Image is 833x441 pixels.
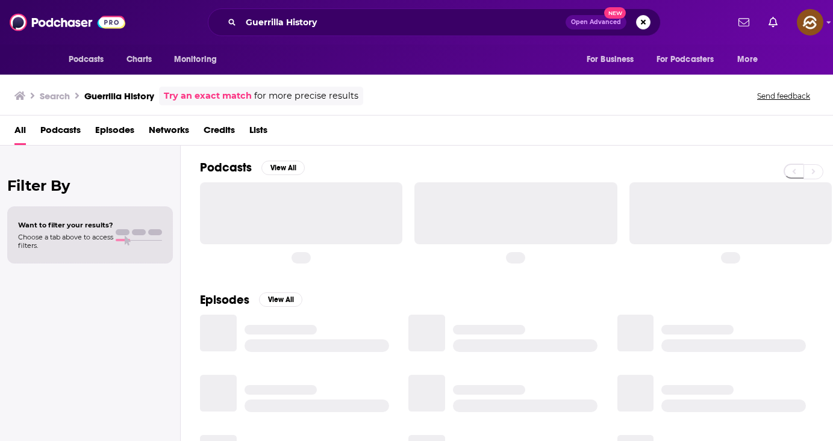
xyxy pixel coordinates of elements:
[604,7,626,19] span: New
[241,13,566,32] input: Search podcasts, credits, & more...
[729,48,773,71] button: open menu
[166,48,232,71] button: open menu
[578,48,649,71] button: open menu
[200,292,249,307] h2: Episodes
[657,51,714,68] span: For Podcasters
[566,15,626,29] button: Open AdvancedNew
[208,8,661,36] div: Search podcasts, credits, & more...
[60,48,120,71] button: open menu
[18,221,113,229] span: Want to filter your results?
[200,160,252,175] h2: Podcasts
[797,9,823,35] img: User Profile
[587,51,634,68] span: For Business
[737,51,758,68] span: More
[261,161,305,175] button: View All
[254,89,358,103] span: for more precise results
[571,19,621,25] span: Open Advanced
[797,9,823,35] button: Show profile menu
[126,51,152,68] span: Charts
[797,9,823,35] span: Logged in as hey85204
[174,51,217,68] span: Monitoring
[18,233,113,250] span: Choose a tab above to access filters.
[204,120,235,145] a: Credits
[200,292,302,307] a: EpisodesView All
[7,177,173,194] h2: Filter By
[40,120,81,145] a: Podcasts
[753,91,814,101] button: Send feedback
[764,12,782,32] a: Show notifications dropdown
[14,120,26,145] a: All
[149,120,189,145] a: Networks
[649,48,732,71] button: open menu
[259,292,302,307] button: View All
[249,120,267,145] a: Lists
[40,90,70,102] h3: Search
[119,48,160,71] a: Charts
[10,11,125,34] img: Podchaser - Follow, Share and Rate Podcasts
[95,120,134,145] a: Episodes
[69,51,104,68] span: Podcasts
[200,160,305,175] a: PodcastsView All
[734,12,754,32] a: Show notifications dropdown
[164,89,252,103] a: Try an exact match
[84,90,154,102] h3: Guerrilla History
